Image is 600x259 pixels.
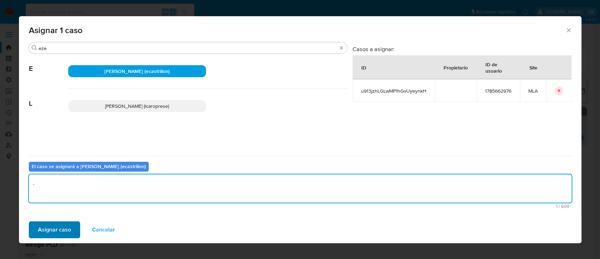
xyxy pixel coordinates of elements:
span: Máximo 500 caracteres [31,204,569,209]
span: Cancelar [92,222,115,238]
textarea: . [29,174,572,203]
div: [PERSON_NAME] (lcaroprese) [68,100,206,112]
span: [PERSON_NAME] (ecastrillon) [104,68,170,75]
span: Asignar caso [38,222,71,238]
button: Cerrar ventana [565,27,572,33]
button: Asignar caso [29,221,80,238]
button: Borrar [338,45,344,51]
span: L [29,89,68,108]
span: [PERSON_NAME] (lcaroprese) [105,103,169,110]
b: El caso se asignará a [PERSON_NAME] (ecastrillon) [32,163,146,170]
div: [PERSON_NAME] (ecastrillon) [68,65,206,77]
button: icon-button [555,86,563,95]
span: u913jzhLGLwMP1hGvUyeynkH [361,88,426,94]
div: Propietario [435,59,476,76]
h3: Casos a asignar: [353,45,572,53]
span: MLA [528,88,538,94]
span: E [29,54,68,73]
span: 1785662976 [485,88,511,94]
button: Cancelar [83,221,124,238]
input: Buscar analista [39,45,337,51]
button: Buscar [32,45,37,51]
div: ID de usuario [477,56,520,79]
div: Site [521,59,546,76]
span: Asignar 1 caso [29,26,566,35]
div: ID [353,59,375,76]
div: assign-modal [19,16,581,243]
